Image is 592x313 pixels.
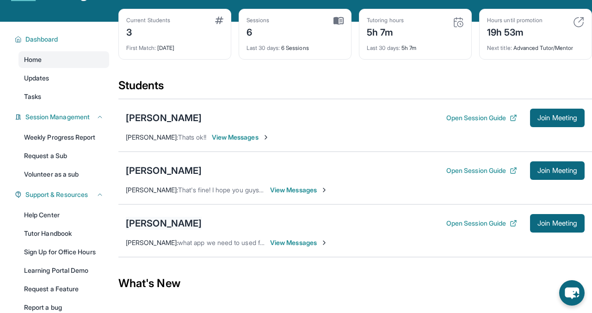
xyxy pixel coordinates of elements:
a: Updates [18,70,109,86]
span: Last 30 days : [367,44,400,51]
div: [PERSON_NAME] [126,111,202,124]
a: Sign Up for Office Hours [18,244,109,260]
span: That's fine! I hope you guys have a good time :) [178,186,316,194]
div: Hours until promotion [487,17,543,24]
div: Current Students [126,17,170,24]
span: Session Management [25,112,90,122]
a: Learning Portal Demo [18,262,109,279]
span: First Match : [126,44,156,51]
span: Tasks [24,92,41,101]
img: card [333,17,344,25]
div: 5h 7m [367,24,404,39]
a: Weekly Progress Report [18,129,109,146]
span: View Messages [270,238,328,247]
span: Thats ok!! [178,133,206,141]
img: card [453,17,464,28]
div: 3 [126,24,170,39]
a: Request a Sub [18,147,109,164]
div: Tutoring hours [367,17,404,24]
span: what app we need to used for [178,239,266,246]
button: Session Management [22,112,104,122]
a: Home [18,51,109,68]
span: Dashboard [25,35,58,44]
span: Next title : [487,44,512,51]
div: Advanced Tutor/Mentor [487,39,584,52]
span: Updates [24,74,49,83]
button: Open Session Guide [446,166,517,175]
button: Support & Resources [22,190,104,199]
button: Join Meeting [530,161,585,180]
a: Help Center [18,207,109,223]
img: Chevron-Right [321,239,328,246]
span: Last 30 days : [247,44,280,51]
div: [PERSON_NAME] [126,164,202,177]
span: Home [24,55,42,64]
button: Dashboard [22,35,104,44]
span: Join Meeting [537,115,577,121]
span: [PERSON_NAME] : [126,133,178,141]
span: Join Meeting [537,168,577,173]
div: 5h 7m [367,39,464,52]
div: 6 [247,24,270,39]
div: 19h 53m [487,24,543,39]
div: [PERSON_NAME] [126,217,202,230]
div: [DATE] [126,39,223,52]
div: 6 Sessions [247,39,344,52]
span: [PERSON_NAME] : [126,186,178,194]
span: [PERSON_NAME] : [126,239,178,246]
a: Volunteer as a sub [18,166,109,183]
a: Tutor Handbook [18,225,109,242]
span: Join Meeting [537,221,577,226]
button: Join Meeting [530,109,585,127]
a: Tasks [18,88,109,105]
button: chat-button [559,280,585,306]
div: What's New [118,263,592,304]
img: Chevron-Right [262,134,270,141]
img: card [215,17,223,24]
div: Students [118,78,592,98]
img: Chevron-Right [321,186,328,194]
div: Sessions [247,17,270,24]
span: View Messages [270,185,328,195]
span: Support & Resources [25,190,88,199]
img: card [573,17,584,28]
button: Open Session Guide [446,113,517,123]
span: View Messages [212,133,270,142]
button: Join Meeting [530,214,585,233]
a: Request a Feature [18,281,109,297]
button: Open Session Guide [446,219,517,228]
